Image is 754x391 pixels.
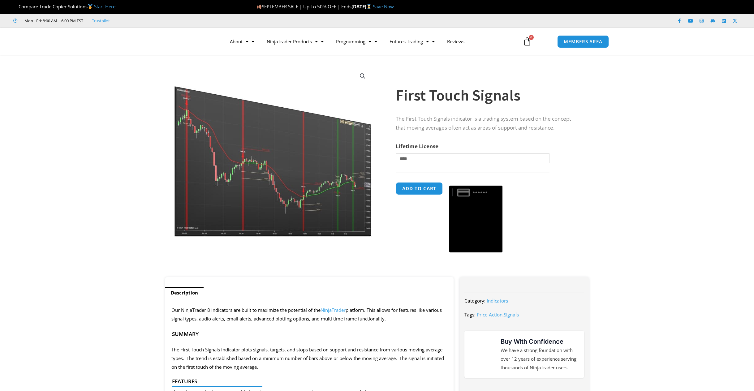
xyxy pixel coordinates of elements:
img: 🥇 [88,4,93,9]
a: Programming [330,34,383,49]
button: Add to cart [396,182,443,195]
text: •••••• [473,189,488,196]
span: Mon - Fri: 8:00 AM – 6:00 PM EST [23,17,83,24]
span: SEPTEMBER SALE | Up To 50% OFF | Ends [256,3,351,10]
a: NinjaTrader Products [261,34,330,49]
a: Indicators [487,298,508,304]
img: First Touch Signals 1 [174,66,373,237]
a: 0 [514,32,541,50]
a: Trustpilot [92,17,110,24]
span: 0 [529,35,534,40]
h1: First Touch Signals [396,84,576,106]
span: Compare Trade Copier Solutions [13,3,115,10]
a: About [224,34,261,49]
h3: Buy With Confidence [501,337,578,346]
a: Start Here [94,3,115,10]
p: We have a strong foundation with over 12 years of experience serving thousands of NinjaTrader users. [501,346,578,372]
label: Lifetime License [396,143,438,150]
a: Description [165,287,204,299]
a: View full-screen image gallery [357,71,368,82]
p: The First Touch Signals indicator plots signals, targets, and stops based on support and resistan... [171,346,448,372]
a: Save Now [373,3,394,10]
span: Tags: [464,312,476,318]
img: 🏆 [14,4,18,9]
h4: Summary [172,331,442,337]
strong: [DATE] [351,3,373,10]
a: Clear options [396,166,405,171]
iframe: Secure payment input frame [448,181,504,182]
span: Our NinjaTrader 8 indicators are built to maximize the potential of the platform. This allows for... [171,307,442,322]
a: NinjaTrader [321,307,346,313]
p: The First Touch Signals indicator is a trading system based on the concept that moving averages o... [396,114,576,132]
button: Buy with GPay [449,186,502,252]
a: MEMBERS AREA [557,35,609,48]
img: mark thumbs good 43913 | Affordable Indicators – NinjaTrader [471,343,493,365]
a: Reviews [441,34,471,49]
span: MEMBERS AREA [564,39,602,44]
span: , [477,312,519,318]
span: Category: [464,298,485,304]
img: ⌛ [367,4,371,9]
h4: Features [172,378,442,385]
nav: Menu [224,34,516,49]
img: 🍂 [257,4,261,9]
a: Price Action [477,312,502,318]
a: Signals [504,312,519,318]
img: LogoAI | Affordable Indicators – NinjaTrader [145,30,212,53]
a: Futures Trading [383,34,441,49]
